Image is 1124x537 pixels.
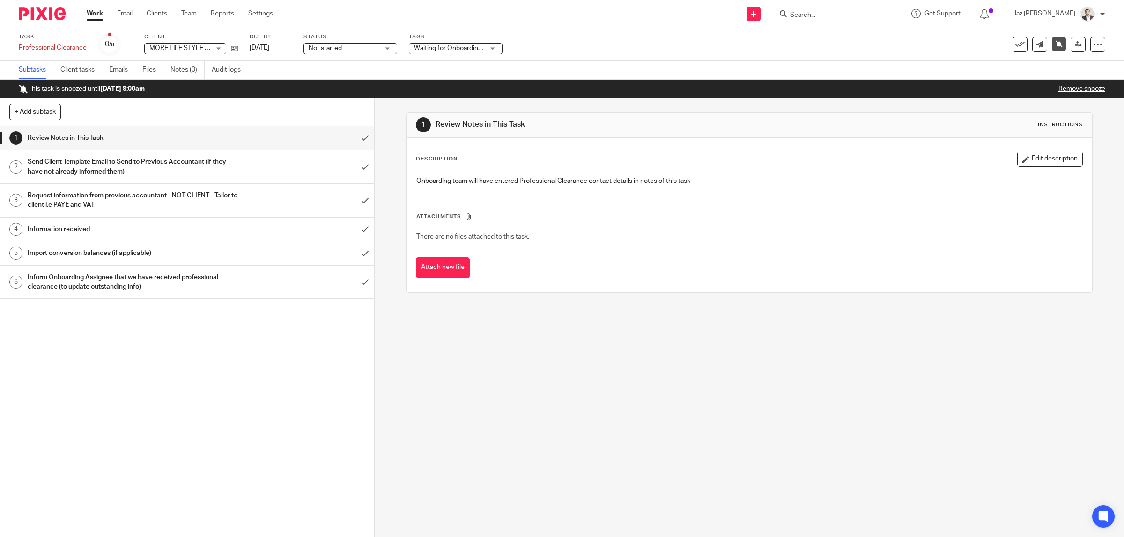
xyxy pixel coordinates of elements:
[212,61,248,79] a: Audit logs
[87,9,103,18] a: Work
[414,45,532,51] span: Waiting for Onboarding to be Completed
[28,155,240,179] h1: Send Client Template Email to Send to Previous Accountant (if they have not already informed them)
[109,61,135,79] a: Emails
[1058,86,1105,92] a: Remove snooze
[1038,121,1083,129] div: Instructions
[1017,152,1083,167] button: Edit description
[144,33,238,41] label: Client
[309,45,342,51] span: Not started
[9,104,61,120] button: + Add subtask
[117,9,133,18] a: Email
[1080,7,1095,22] img: 48292-0008-compressed%20square.jpg
[28,189,240,212] h1: Request information from previous accountant - NOT CLIENT - Tailor to client i.e PAYE and VAT
[60,61,102,79] a: Client tasks
[9,223,22,236] div: 4
[416,176,1083,186] p: Onboarding team will have entered Professional Clearance contact details in notes of this task
[409,33,503,41] label: Tags
[9,131,22,145] div: 1
[1013,9,1075,18] p: Jaz [PERSON_NAME]
[19,7,66,20] img: Pixie
[416,233,529,240] span: There are no files attached to this task.
[416,214,461,219] span: Attachments
[19,43,87,52] div: Professional Clearance
[250,44,269,51] span: [DATE]
[100,86,145,92] b: [DATE] 9:00am
[303,33,397,41] label: Status
[170,61,205,79] a: Notes (0)
[211,9,234,18] a: Reports
[147,9,167,18] a: Clients
[9,276,22,289] div: 6
[19,61,53,79] a: Subtasks
[416,117,431,132] div: 1
[142,61,163,79] a: Files
[250,33,292,41] label: Due by
[789,11,873,20] input: Search
[28,222,240,236] h1: Information received
[436,120,769,130] h1: Review Notes in This Task
[28,270,240,294] h1: Inform Onboarding Assignee that we have received professional clearance (to update outstanding info)
[9,160,22,174] div: 2
[105,39,114,50] div: 0
[181,9,197,18] a: Team
[19,84,145,94] p: This task is snoozed until
[248,9,273,18] a: Settings
[149,45,263,51] span: MORE LIFE STYLE MANAGEMENT LTD
[9,194,22,207] div: 3
[28,131,240,145] h1: Review Notes in This Task
[924,10,961,17] span: Get Support
[416,257,470,278] button: Attach new file
[9,247,22,260] div: 5
[109,42,114,47] small: /6
[19,33,87,41] label: Task
[416,155,458,163] p: Description
[28,246,240,260] h1: Import conversion balances (if applicable)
